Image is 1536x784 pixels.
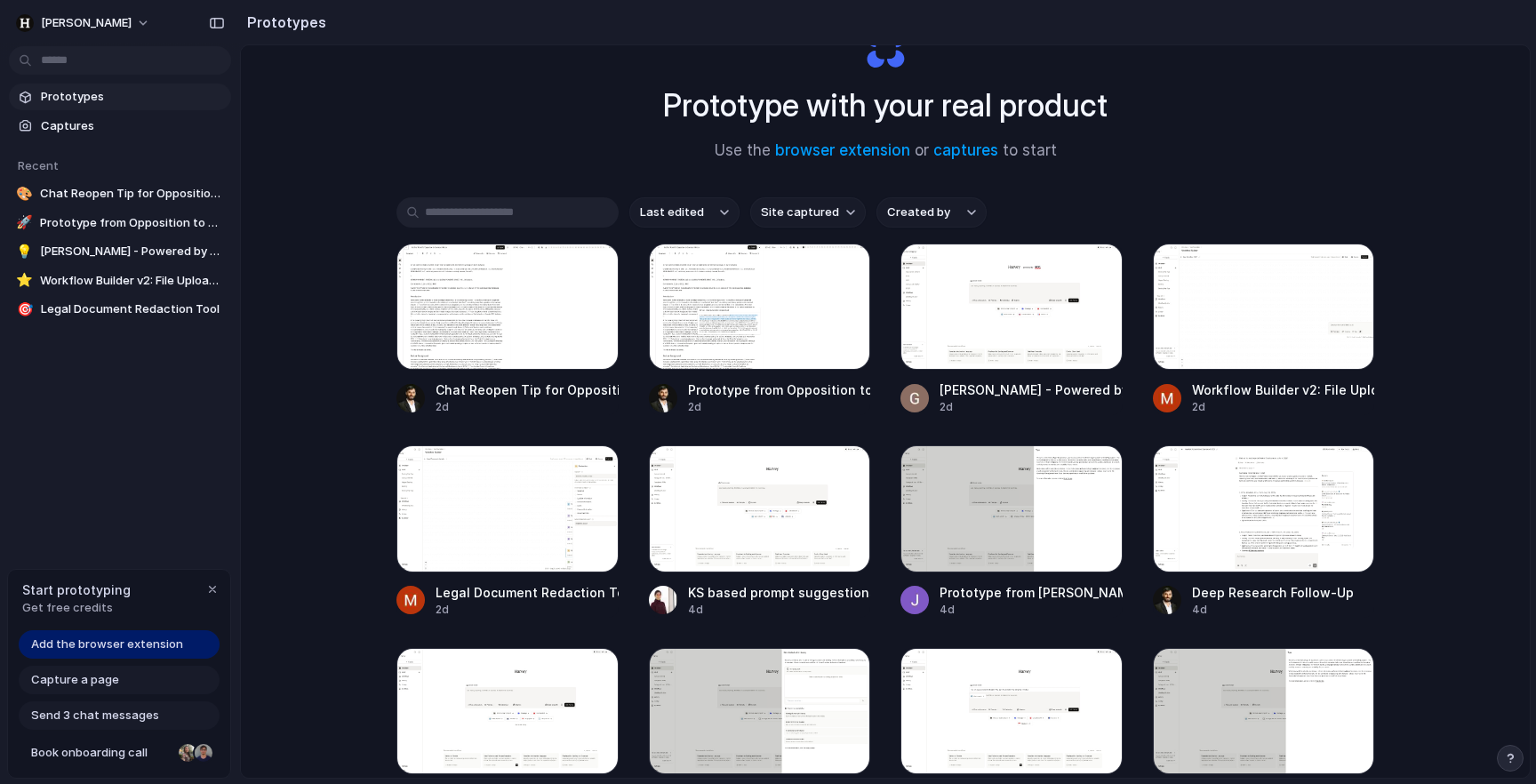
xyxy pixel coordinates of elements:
[31,707,159,724] span: Send 3 chat messages
[40,185,224,203] span: Chat Reopen Tip for Opposition Document
[40,214,224,232] span: Prototype from Opposition to Motion to Dismiss
[940,380,1123,399] div: [PERSON_NAME] - Powered by Logo
[16,300,34,318] div: 🎯
[31,636,183,653] span: Add the browser extension
[649,445,871,617] a: KS based prompt suggestionsKS based prompt suggestions4d
[16,272,33,290] div: ⭐
[688,602,871,618] div: 4d
[1153,244,1375,415] a: Workflow Builder v2: File Upload EnhancementWorkflow Builder v2: File Upload Enhancement2d
[31,671,119,689] span: Capture a page
[16,185,33,203] div: 🎨
[436,380,619,399] div: Chat Reopen Tip for Opposition Document
[9,84,231,110] a: Prototypes
[640,204,704,221] span: Last edited
[900,445,1123,617] a: Prototype from Harvey TipsPrototype from [PERSON_NAME]4d
[649,244,871,415] a: Prototype from Opposition to Motion to DismissPrototype from Opposition to Motion to Dismiss2d
[887,204,950,221] span: Created by
[9,9,159,37] button: [PERSON_NAME]
[41,117,224,135] span: Captures
[31,744,172,762] span: Book onboarding call
[396,445,619,617] a: Legal Document Redaction ToolLegal Document Redaction Tool2d
[9,180,231,207] a: 🎨Chat Reopen Tip for Opposition Document
[40,272,224,290] span: Workflow Builder v2: File Upload Enhancement
[22,580,131,599] span: Start prototyping
[9,268,231,294] a: ⭐Workflow Builder v2: File Upload Enhancement
[41,14,132,32] span: [PERSON_NAME]
[750,197,866,228] button: Site captured
[9,113,231,140] a: Captures
[41,88,224,106] span: Prototypes
[761,204,839,221] span: Site captured
[396,244,619,415] a: Chat Reopen Tip for Opposition DocumentChat Reopen Tip for Opposition Document2d
[688,380,871,399] div: Prototype from Opposition to Motion to Dismiss
[940,583,1123,602] div: Prototype from [PERSON_NAME]
[40,243,224,260] span: [PERSON_NAME] - Powered by Logo
[436,583,619,602] div: Legal Document Redaction Tool
[193,742,214,764] div: Christian Iacullo
[9,210,231,236] a: 🚀Prototype from Opposition to Motion to Dismiss
[436,602,619,618] div: 2d
[436,399,619,415] div: 2d
[715,140,1057,163] span: Use the or to start
[663,82,1108,129] h1: Prototype with your real product
[22,599,131,617] span: Get free credits
[933,141,998,159] a: captures
[876,197,987,228] button: Created by
[688,399,871,415] div: 2d
[18,158,59,172] span: Recent
[9,238,231,265] a: 💡[PERSON_NAME] - Powered by Logo
[688,583,871,602] div: KS based prompt suggestions
[1192,380,1375,399] div: Workflow Builder v2: File Upload Enhancement
[1192,399,1375,415] div: 2d
[900,244,1123,415] a: Harvey - Powered by Logo[PERSON_NAME] - Powered by Logo2d
[1192,583,1354,602] div: Deep Research Follow-Up
[16,243,33,260] div: 💡
[940,399,1123,415] div: 2d
[19,739,220,767] a: Book onboarding call
[16,214,33,232] div: 🚀
[775,141,910,159] a: browser extension
[940,602,1123,618] div: 4d
[1192,602,1354,618] div: 4d
[177,742,198,764] div: Nicole Kubica
[1153,445,1375,617] a: Deep Research Follow-UpDeep Research Follow-Up4d
[41,300,224,318] span: Legal Document Redaction Tool
[9,296,231,323] a: 🎯Legal Document Redaction Tool
[629,197,740,228] button: Last edited
[240,12,326,33] h2: Prototypes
